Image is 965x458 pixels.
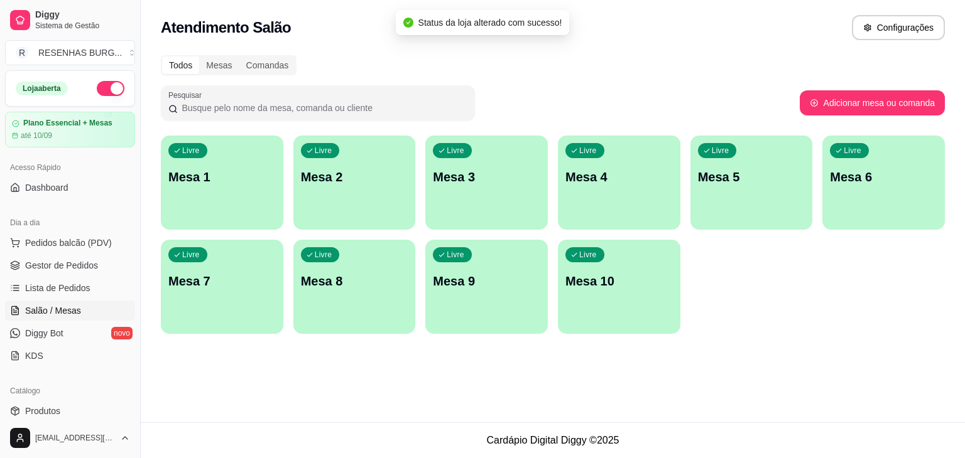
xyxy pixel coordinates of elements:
p: Livre [447,146,464,156]
button: LivreMesa 2 [293,136,416,230]
p: Livre [182,250,200,260]
button: LivreMesa 9 [425,240,548,334]
button: LivreMesa 4 [558,136,680,230]
button: LivreMesa 7 [161,240,283,334]
a: Produtos [5,401,135,421]
p: Livre [712,146,729,156]
p: Mesa 8 [301,272,408,290]
a: Lista de Pedidos [5,278,135,298]
input: Pesquisar [178,102,467,114]
button: LivreMesa 6 [822,136,945,230]
span: Sistema de Gestão [35,21,130,31]
span: Lista de Pedidos [25,282,90,294]
span: Dashboard [25,181,68,194]
span: Pedidos balcão (PDV) [25,237,112,249]
label: Pesquisar [168,90,206,100]
p: Mesa 10 [565,272,673,290]
p: Livre [579,146,597,156]
p: Mesa 9 [433,272,540,290]
p: Livre [579,250,597,260]
p: Mesa 7 [168,272,276,290]
span: check-circle [403,18,413,28]
p: Livre [447,250,464,260]
span: KDS [25,349,43,362]
a: DiggySistema de Gestão [5,5,135,35]
div: Todos [162,56,199,74]
div: Acesso Rápido [5,157,135,178]
h2: Atendimento Salão [161,18,291,38]
a: Salão / Mesas [5,301,135,321]
article: Plano Essencial + Mesas [23,119,112,128]
button: Adicionar mesa ou comanda [800,90,945,115]
button: LivreMesa 5 [690,136,813,230]
div: RESENHAS BURG ... [38,46,122,59]
a: Dashboard [5,178,135,198]
span: Salão / Mesas [25,304,81,317]
button: LivreMesa 3 [425,136,548,230]
button: Select a team [5,40,135,65]
button: LivreMesa 8 [293,240,416,334]
article: até 10/09 [21,130,52,141]
button: LivreMesa 1 [161,136,283,230]
span: Gestor de Pedidos [25,259,98,272]
button: Configurações [852,15,945,40]
p: Mesa 5 [698,168,805,186]
span: Status da loja alterado com sucesso! [418,18,562,28]
p: Livre [844,146,861,156]
a: Diggy Botnovo [5,323,135,343]
span: Diggy Bot [25,327,63,339]
div: Dia a dia [5,213,135,233]
span: Diggy [35,9,130,21]
a: KDS [5,346,135,366]
span: R [16,46,28,59]
button: LivreMesa 10 [558,240,680,334]
p: Mesa 1 [168,168,276,186]
button: Pedidos balcão (PDV) [5,233,135,253]
span: [EMAIL_ADDRESS][DOMAIN_NAME] [35,433,115,443]
p: Livre [182,146,200,156]
div: Loja aberta [16,82,68,95]
button: Alterar Status [97,81,124,96]
p: Livre [315,250,332,260]
p: Mesa 2 [301,168,408,186]
div: Catálogo [5,381,135,401]
div: Comandas [239,56,296,74]
footer: Cardápio Digital Diggy © 2025 [141,422,965,458]
button: [EMAIL_ADDRESS][DOMAIN_NAME] [5,423,135,453]
a: Gestor de Pedidos [5,255,135,275]
p: Mesa 4 [565,168,673,186]
p: Mesa 3 [433,168,540,186]
p: Livre [315,146,332,156]
a: Plano Essencial + Mesasaté 10/09 [5,112,135,147]
p: Mesa 6 [830,168,937,186]
div: Mesas [199,56,239,74]
span: Produtos [25,405,60,417]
